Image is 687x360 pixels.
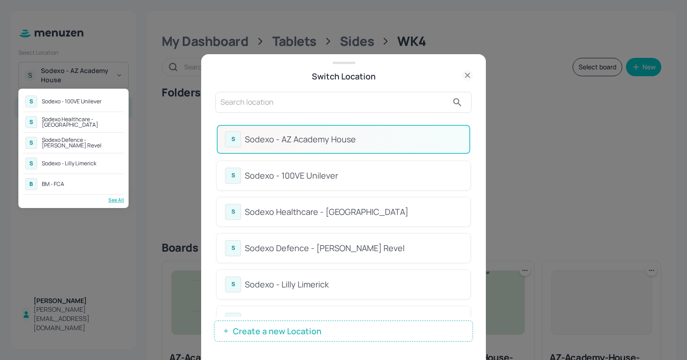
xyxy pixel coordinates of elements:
[42,137,122,148] div: Sodexo Defence - [PERSON_NAME] Revel
[42,181,64,187] div: BM - FCA
[42,99,101,104] div: Sodexo - 100VE Unilever
[23,197,124,203] div: See All
[25,178,37,190] div: B
[42,117,122,128] div: Sodexo Healthcare - [GEOGRAPHIC_DATA]
[42,161,96,166] div: Sodexo - Lilly Limerick
[25,137,37,149] div: S
[25,96,37,107] div: S
[25,116,37,128] div: S
[25,157,37,169] div: S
